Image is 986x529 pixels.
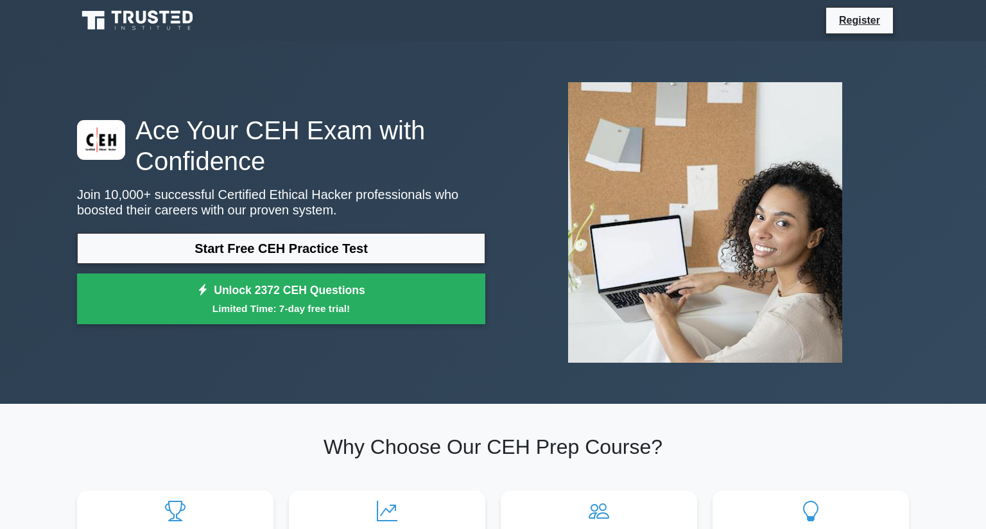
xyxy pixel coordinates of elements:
small: Limited Time: 7-day free trial! [93,301,469,316]
a: Start Free CEH Practice Test [77,233,485,264]
a: Unlock 2372 CEH QuestionsLimited Time: 7-day free trial! [77,273,485,325]
a: Register [831,12,888,28]
h1: Ace Your CEH Exam with Confidence [77,115,485,177]
p: Join 10,000+ successful Certified Ethical Hacker professionals who boosted their careers with our... [77,187,485,218]
h2: Why Choose Our CEH Prep Course? [77,435,909,459]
